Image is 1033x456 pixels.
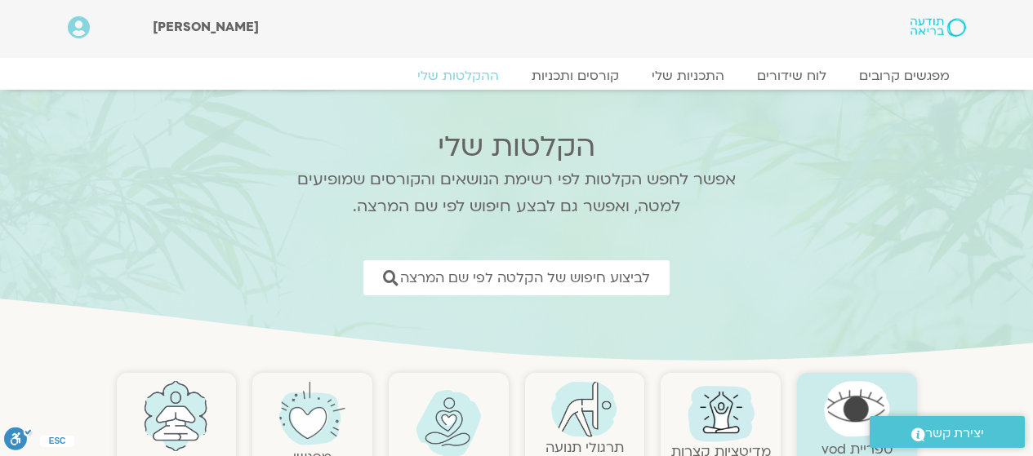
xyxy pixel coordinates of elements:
[843,68,966,84] a: מפגשים קרובים
[400,270,650,286] span: לביצוע חיפוש של הקלטה לפי שם המרצה
[870,416,1025,448] a: יצירת קשר
[515,68,635,84] a: קורסים ותכניות
[635,68,741,84] a: התכניות שלי
[363,260,670,295] a: לביצוע חיפוש של הקלטה לפי שם המרצה
[68,68,966,84] nav: Menu
[741,68,843,84] a: לוח שידורים
[276,166,758,220] p: אפשר לחפש הקלטות לפי רשימת הנושאים והקורסים שמופיעים למטה, ואפשר גם לבצע חיפוש לפי שם המרצה.
[401,68,515,84] a: ההקלטות שלי
[925,423,984,445] span: יצירת קשר
[153,18,259,36] span: [PERSON_NAME]
[276,131,758,163] h2: הקלטות שלי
